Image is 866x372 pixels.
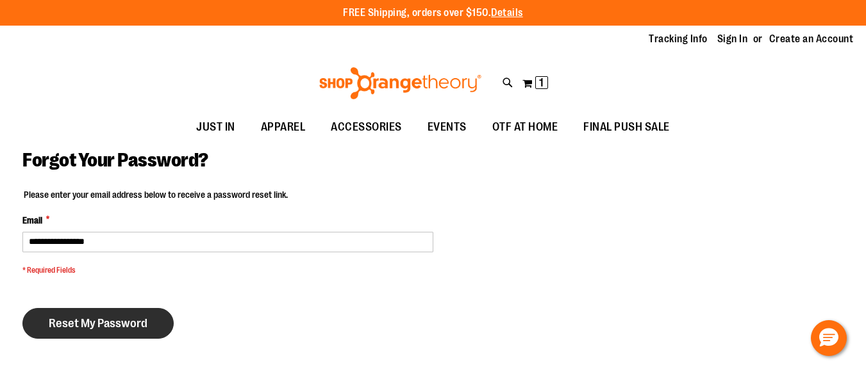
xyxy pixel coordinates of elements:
[196,113,235,142] span: JUST IN
[261,113,306,142] span: APPAREL
[479,113,571,142] a: OTF AT HOME
[22,308,174,339] button: Reset My Password
[248,113,319,142] a: APPAREL
[49,316,147,330] span: Reset My Password
[183,113,248,142] a: JUST IN
[492,113,558,142] span: OTF AT HOME
[570,113,683,142] a: FINAL PUSH SALE
[22,265,433,276] span: * Required Fields
[22,214,42,227] span: Email
[22,188,289,201] legend: Please enter your email address below to receive a password reset link.
[331,113,402,142] span: ACCESSORIES
[539,76,544,89] span: 1
[491,7,523,19] a: Details
[769,32,854,46] a: Create an Account
[428,113,467,142] span: EVENTS
[22,149,208,171] span: Forgot Your Password?
[649,32,708,46] a: Tracking Info
[415,113,479,142] a: EVENTS
[811,320,847,356] button: Hello, have a question? Let’s chat.
[317,67,483,99] img: Shop Orangetheory
[583,113,670,142] span: FINAL PUSH SALE
[717,32,748,46] a: Sign In
[318,113,415,142] a: ACCESSORIES
[343,6,523,20] p: FREE Shipping, orders over $150.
